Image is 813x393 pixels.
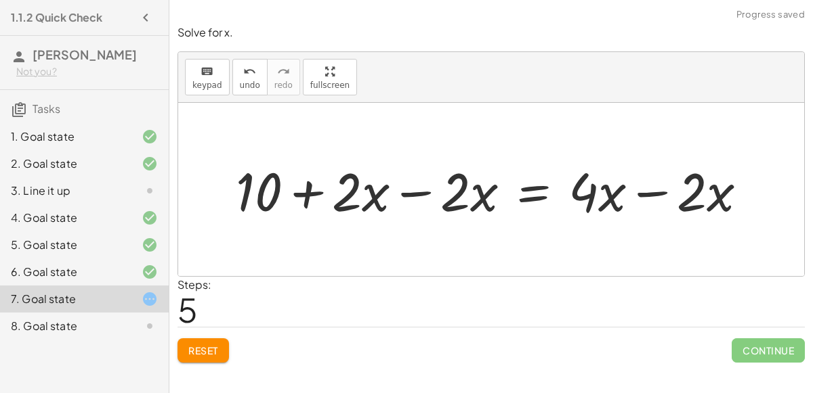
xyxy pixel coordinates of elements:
button: redoredo [267,59,300,95]
div: 4. Goal state [11,210,120,226]
h4: 1.1.2 Quick Check [11,9,102,26]
div: 5. Goal state [11,237,120,253]
div: Not you? [16,65,158,78]
span: fullscreen [310,80,350,90]
span: keypad [192,80,222,90]
i: Task not started. [142,183,158,199]
i: Task finished and correct. [142,210,158,226]
p: Solve for x. [178,25,805,41]
div: 1. Goal state [11,129,120,145]
span: redo [274,80,293,90]
i: keyboard [201,64,213,80]
div: 3. Line it up [11,183,120,199]
div: 2. Goal state [11,156,120,172]
i: Task finished and correct. [142,156,158,172]
span: 5 [178,289,198,330]
i: Task started. [142,291,158,307]
i: Task not started. [142,318,158,334]
span: Reset [188,344,218,356]
i: Task finished and correct. [142,264,158,280]
div: 6. Goal state [11,264,120,280]
span: [PERSON_NAME] [33,47,137,62]
button: Reset [178,338,229,363]
i: undo [243,64,256,80]
button: keyboardkeypad [185,59,230,95]
label: Steps: [178,277,211,292]
div: 7. Goal state [11,291,120,307]
i: Task finished and correct. [142,129,158,145]
div: 8. Goal state [11,318,120,334]
button: fullscreen [303,59,357,95]
i: Task finished and correct. [142,237,158,253]
i: redo [277,64,290,80]
button: undoundo [232,59,268,95]
span: Progress saved [736,8,805,22]
span: undo [240,80,260,90]
span: Tasks [33,101,60,116]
